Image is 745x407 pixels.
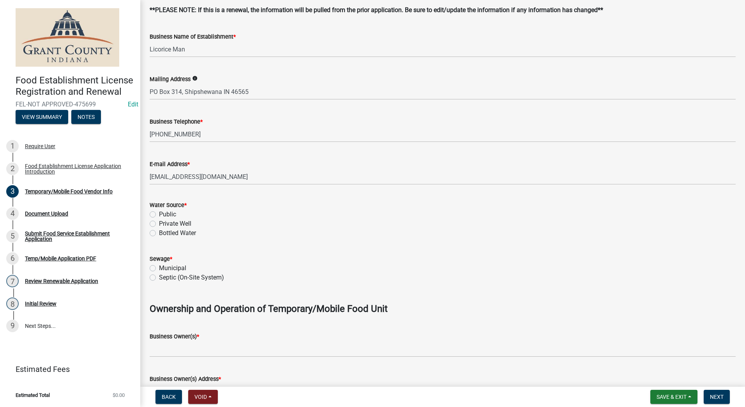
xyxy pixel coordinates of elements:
button: Notes [71,110,101,124]
label: E-mail Address [150,162,190,167]
strong: **PLEASE NOTE: If this is a renewal, the information will be pulled from the prior application. B... [150,6,603,14]
strong: Ownership and Operation of Temporary/Mobile Food Unit [150,303,388,314]
div: Food Establishment License Application Introduction [25,163,128,174]
div: Temp/Mobile Application PDF [25,256,96,261]
label: Business Telephone [150,119,203,125]
wm-modal-confirm: Notes [71,114,101,120]
div: 1 [6,140,19,152]
span: Save & Exit [657,394,687,400]
label: Bottled Water [159,228,196,238]
label: Private Well [159,219,191,228]
span: Back [162,394,176,400]
span: Next [710,394,724,400]
div: 2 [6,163,19,175]
label: Mailing Address [150,77,191,82]
wm-modal-confirm: Summary [16,114,68,120]
label: Sewage [150,257,172,262]
div: Temporary/Mobile Food Vendor Info [25,189,113,194]
label: Business Owner(s) Address [150,377,221,382]
button: Void [188,390,218,404]
div: 9 [6,320,19,332]
label: Business Owner(s) [150,334,199,340]
label: Business Name of Establishment [150,34,236,40]
h4: Food Establishment License Registration and Renewal [16,75,134,97]
label: Municipal [159,264,186,273]
wm-modal-confirm: Edit Application Number [128,101,138,108]
label: Septic (On-Site System) [159,273,224,282]
span: Void [194,394,207,400]
div: Initial Review [25,301,56,306]
div: Require User [25,143,55,149]
div: 8 [6,297,19,310]
img: Grant County, Indiana [16,8,119,67]
a: Estimated Fees [6,361,128,377]
span: $0.00 [113,393,125,398]
div: Review Renewable Application [25,278,98,284]
div: 3 [6,185,19,198]
div: 7 [6,275,19,287]
div: 6 [6,252,19,265]
div: Submit Food Service Establishment Application [25,231,128,242]
div: 5 [6,230,19,242]
button: Save & Exit [650,390,697,404]
i: info [192,76,198,81]
button: View Summary [16,110,68,124]
label: Public [159,210,176,219]
button: Next [704,390,730,404]
div: Document Upload [25,211,68,216]
div: 4 [6,207,19,220]
a: Edit [128,101,138,108]
label: Water Source [150,203,187,208]
button: Back [155,390,182,404]
span: FEL-NOT APPROVED-475699 [16,101,125,108]
span: Estimated Total [16,393,50,398]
